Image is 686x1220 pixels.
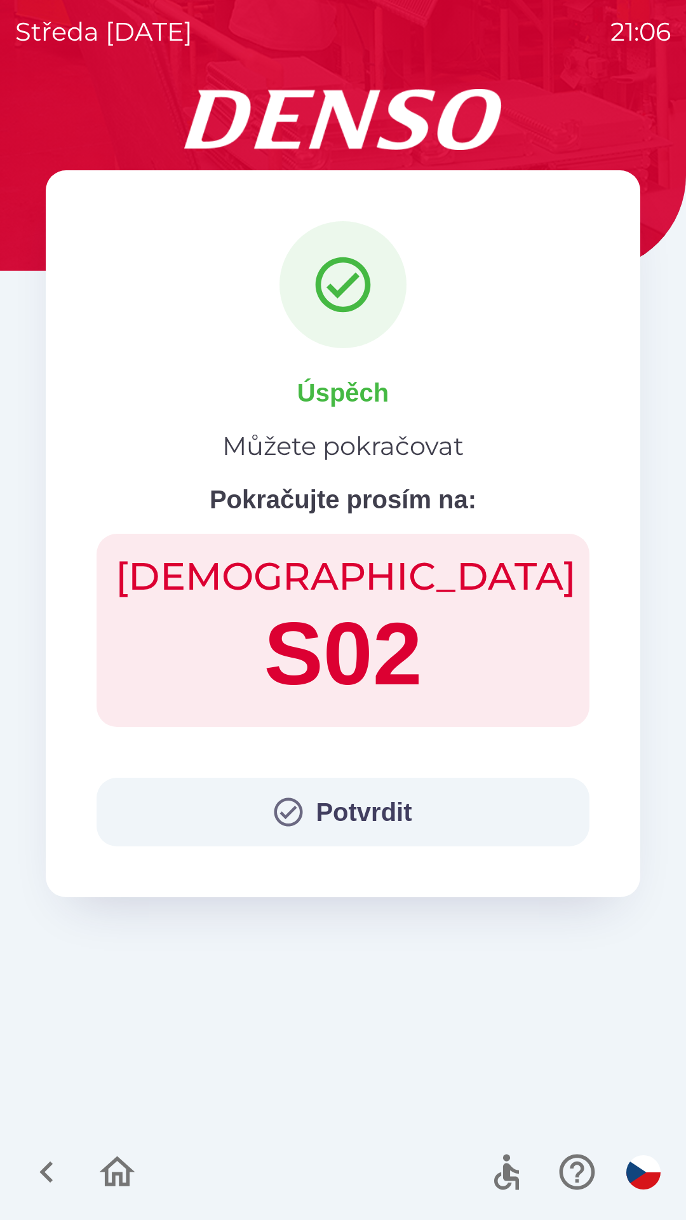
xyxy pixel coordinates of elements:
[116,553,570,600] h2: [DEMOGRAPHIC_DATA]
[297,374,389,412] p: Úspěch
[222,427,464,465] p: Můžete pokračovat
[116,600,570,708] h1: S02
[46,89,640,150] img: Logo
[97,778,589,846] button: Potvrdit
[15,13,192,51] p: středa [DATE]
[610,13,671,51] p: 21:06
[210,480,476,518] p: Pokračujte prosím na:
[626,1155,661,1189] img: cs flag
